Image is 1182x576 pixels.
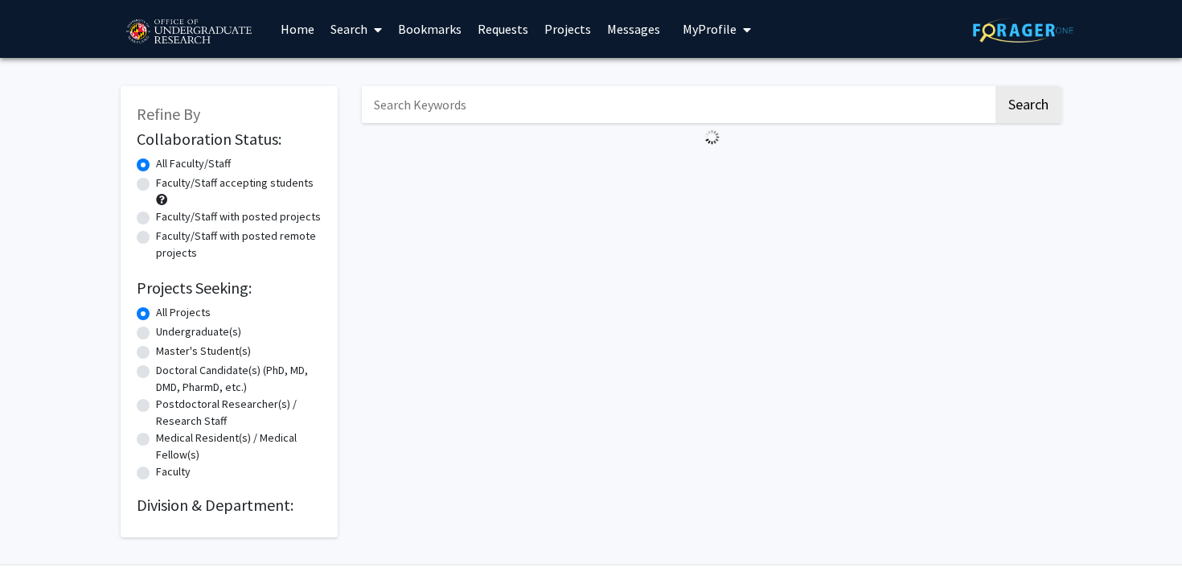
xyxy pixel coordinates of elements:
[156,463,191,480] label: Faculty
[156,396,322,430] label: Postdoctoral Researcher(s) / Research Staff
[362,86,993,123] input: Search Keywords
[137,278,322,298] h2: Projects Seeking:
[599,1,668,57] a: Messages
[156,323,241,340] label: Undergraduate(s)
[698,123,726,151] img: Loading
[137,130,322,149] h2: Collaboration Status:
[322,1,390,57] a: Search
[536,1,599,57] a: Projects
[137,496,322,515] h2: Division & Department:
[470,1,536,57] a: Requests
[995,86,1061,123] button: Search
[156,362,322,396] label: Doctoral Candidate(s) (PhD, MD, DMD, PharmD, etc.)
[156,208,321,225] label: Faculty/Staff with posted projects
[156,228,322,261] label: Faculty/Staff with posted remote projects
[362,151,1061,188] nav: Page navigation
[137,104,200,124] span: Refine By
[273,1,322,57] a: Home
[156,155,231,172] label: All Faculty/Staff
[156,175,314,191] label: Faculty/Staff accepting students
[973,18,1073,43] img: ForagerOne Logo
[121,12,257,52] img: University of Maryland Logo
[156,304,211,321] label: All Projects
[156,430,322,463] label: Medical Resident(s) / Medical Fellow(s)
[683,21,737,37] span: My Profile
[390,1,470,57] a: Bookmarks
[156,343,251,360] label: Master's Student(s)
